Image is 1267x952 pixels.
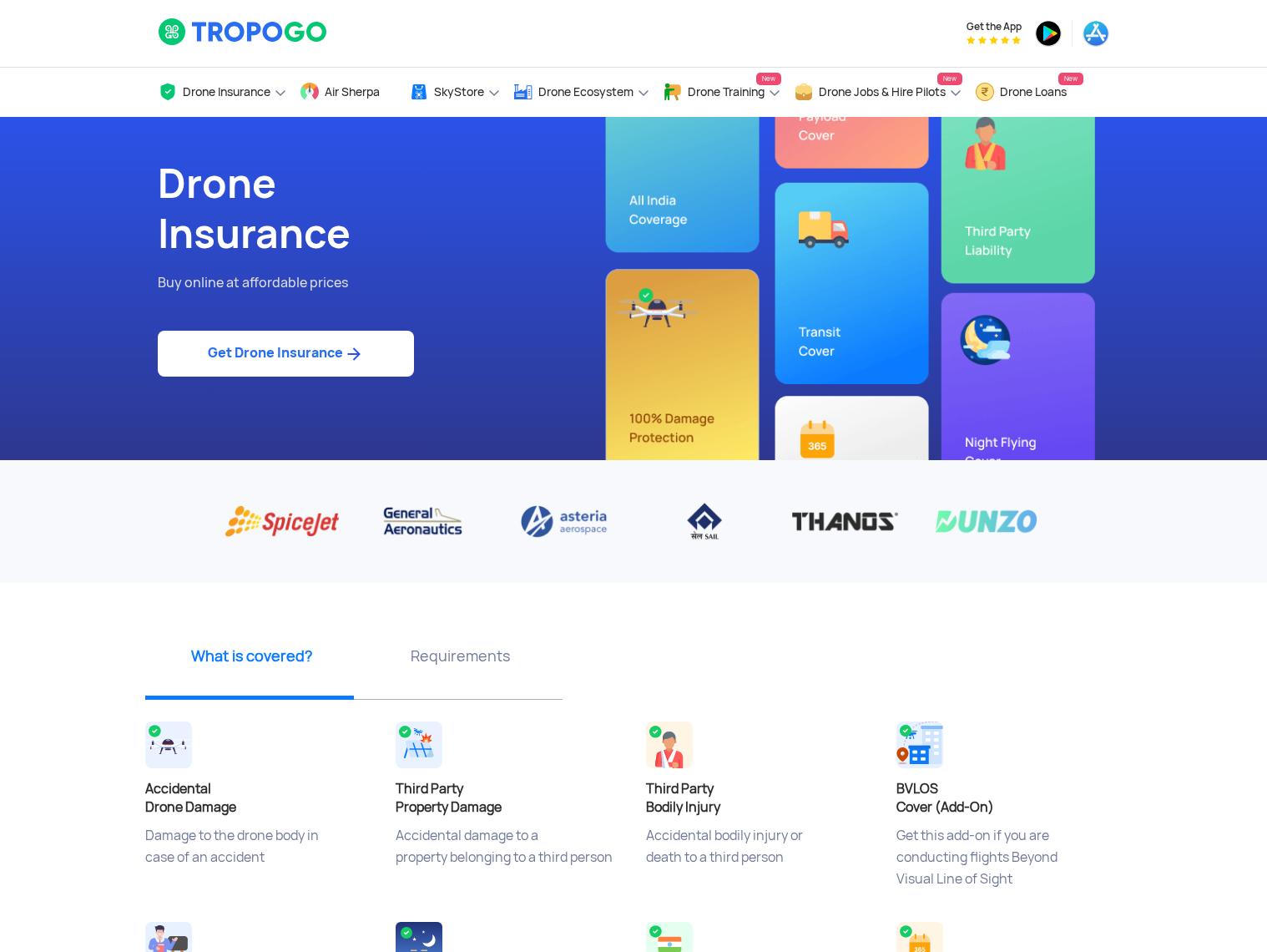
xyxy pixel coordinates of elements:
[663,68,781,117] a: Drone TrainingNew
[396,825,621,909] p: Accidental damage to a property belonging to a third person
[647,502,763,542] img: IISCO Steel Plant
[154,646,350,666] p: What is covered?
[1058,73,1083,85] span: New
[409,68,501,117] a: SkyStore
[967,20,1022,33] span: Get the App
[145,780,371,817] h4: Accidental Drone Damage
[145,825,371,909] p: Damage to the drone body in case of an accident
[538,85,633,99] span: Drone Ecosystem
[646,825,871,909] p: Accidental bodily injury or death to a third person
[1083,20,1109,47] img: ic_appstore.png
[158,18,329,46] img: logoHeader.svg
[325,85,380,99] span: Air Sherpa
[362,646,558,666] p: Requirements
[1035,20,1062,47] img: ic_playstore.png
[819,85,946,99] span: Drone Jobs & Hire Pilots
[756,73,781,85] span: New
[434,85,484,99] span: SkyStore
[506,502,622,542] img: Asteria aerospace
[158,331,414,377] a: Get Drone Insurance
[794,68,962,117] a: Drone Jobs & Hire PilotsNew
[787,502,903,542] img: Thanos Technologies
[646,780,871,817] h4: Third Party Bodily Injury
[365,502,481,542] img: General Aeronautics
[225,502,341,542] img: Spice Jet
[343,344,364,364] img: ic_arrow_forward_blue.svg
[1000,85,1067,99] span: Drone Loans
[688,85,765,99] span: Drone Training
[975,68,1083,117] a: Drone LoansNew
[896,825,1122,909] p: Get this add-on if you are conducting flights Beyond Visual Line of Sight
[928,502,1044,542] img: Dunzo
[183,85,270,99] span: Drone Insurance
[513,68,650,117] a: Drone Ecosystem
[396,780,621,817] h4: Third Party Property Damage
[300,68,396,117] a: Air Sherpa
[896,780,1122,817] h4: BVLOS Cover (Add-On)
[158,159,621,259] h1: Drone Insurance
[158,272,621,294] p: Buy online at affordable prices
[967,36,1021,44] img: App Raking
[158,68,287,117] a: Drone Insurance
[937,73,962,85] span: New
